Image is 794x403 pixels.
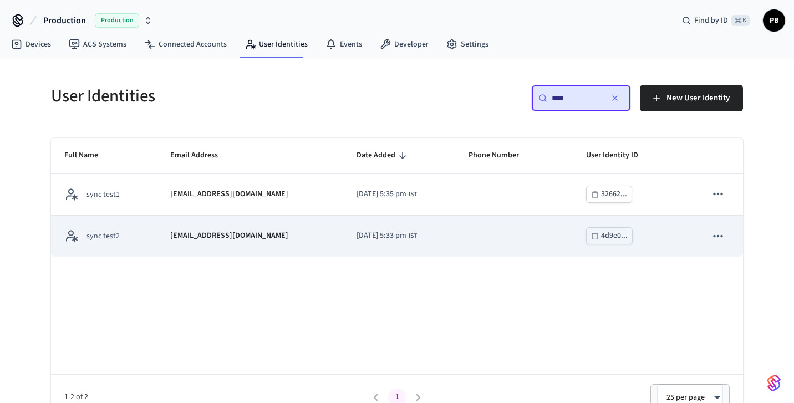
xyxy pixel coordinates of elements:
[437,34,497,54] a: Settings
[601,229,628,243] div: 4d9e0...
[767,374,781,392] img: SeamLogoGradient.69752ec5.svg
[673,11,759,30] div: Find by ID⌘ K
[86,189,120,200] p: sync test1
[236,34,317,54] a: User Identities
[357,230,406,242] span: [DATE] 5:33 pm
[469,147,533,164] span: Phone Number
[586,227,633,244] button: 4d9e0...
[357,230,417,242] div: Asia/Calcutta
[2,34,60,54] a: Devices
[60,34,135,54] a: ACS Systems
[666,91,730,105] span: New User Identity
[764,11,784,30] span: PB
[170,147,232,164] span: Email Address
[357,147,410,164] span: Date Added
[64,147,113,164] span: Full Name
[51,138,743,257] table: sticky table
[409,190,417,200] span: IST
[135,34,236,54] a: Connected Accounts
[170,188,288,200] p: [EMAIL_ADDRESS][DOMAIN_NAME]
[357,188,406,200] span: [DATE] 5:35 pm
[409,231,417,241] span: IST
[86,231,120,242] p: sync test2
[731,15,750,26] span: ⌘ K
[357,188,417,200] div: Asia/Calcutta
[95,13,139,28] span: Production
[640,85,743,111] button: New User Identity
[51,85,390,108] h5: User Identities
[694,15,728,26] span: Find by ID
[371,34,437,54] a: Developer
[586,147,653,164] span: User Identity ID
[763,9,785,32] button: PB
[317,34,371,54] a: Events
[601,187,627,201] div: 32662...
[170,230,288,242] p: [EMAIL_ADDRESS][DOMAIN_NAME]
[43,14,86,27] span: Production
[586,186,632,203] button: 32662...
[64,391,365,403] span: 1-2 of 2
